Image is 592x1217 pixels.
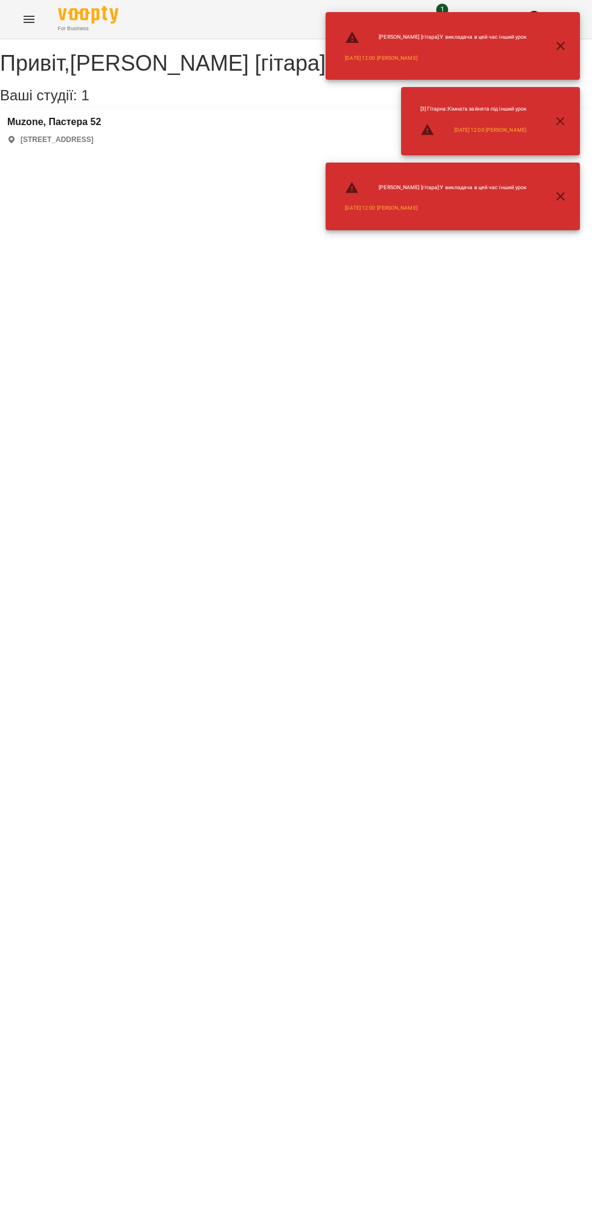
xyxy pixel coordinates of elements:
span: For Business [58,25,118,33]
a: [DATE] 12:00 [PERSON_NAME] [345,54,417,62]
a: [DATE] 12:00 [PERSON_NAME] [454,126,526,134]
li: [PERSON_NAME] [гітара] : У викладача в цей час інший урок [335,176,536,200]
li: [PERSON_NAME] [гітара] : У викладача в цей час інший урок [335,25,536,50]
a: [DATE] 12:00 [PERSON_NAME] [345,204,417,212]
a: Muzone, Пастера 52 [7,117,101,128]
button: Menu [14,5,43,34]
p: [STREET_ADDRESS] [21,135,94,145]
img: Voopty Logo [58,6,118,24]
span: 1 [436,4,448,16]
span: 1 [81,87,89,103]
li: [3] Гітарна : Кімната зайнята під інший урок [411,100,537,118]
